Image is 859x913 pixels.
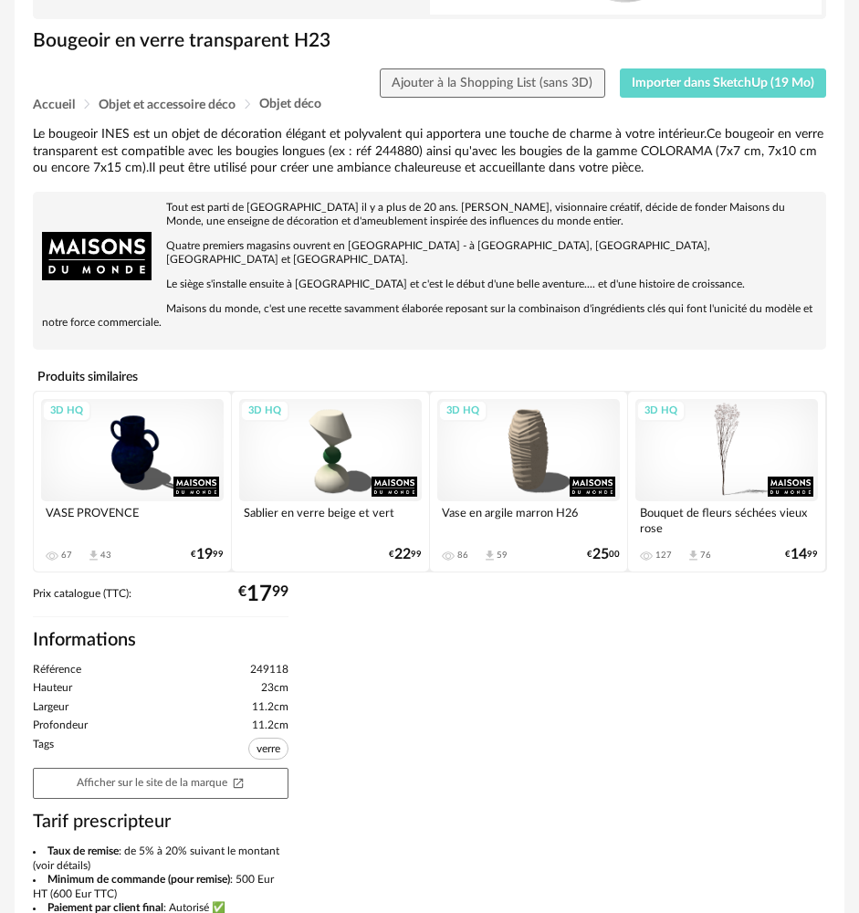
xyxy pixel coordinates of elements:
div: VASE PROVENCE [41,501,224,538]
span: Download icon [87,549,100,562]
span: Objet et accessoire déco [99,99,236,111]
a: 3D HQ Bouquet de fleurs séchées vieux rose 127 Download icon 76 €1499 [628,392,825,572]
b: Minimum de commande (pour remise) [47,874,230,885]
span: 25 [592,549,609,561]
div: € 99 [389,549,422,561]
div: Bouquet de fleurs séchées vieux rose [635,501,818,538]
img: brand logo [42,201,152,310]
span: Référence [33,663,81,677]
a: 3D HQ Sablier en verre beige et vert €2299 [232,392,429,572]
span: Largeur [33,700,68,715]
div: € 99 [785,549,818,561]
div: 3D HQ [42,400,91,423]
span: Ajouter à la Shopping List (sans 3D) [392,77,592,89]
h4: Produits similaires [33,364,826,390]
span: verre [248,738,288,760]
p: Tout est parti de [GEOGRAPHIC_DATA] il y a plus de 20 ans. [PERSON_NAME], visionnaire créatif, dé... [42,201,817,228]
div: 3D HQ [240,400,289,423]
div: 86 [457,550,468,561]
h2: Informations [33,628,288,652]
div: 59 [497,550,508,561]
div: Prix catalogue (TTC): [33,587,288,617]
div: 43 [100,550,111,561]
div: Le bougeoir INES est un objet de décoration élégant et polyvalent qui apportera une touche de cha... [33,126,826,178]
div: € 99 [238,588,288,601]
a: 3D HQ Vase en argile marron H26 86 Download icon 59 €2500 [430,392,627,572]
div: 67 [61,550,72,561]
li: : de 5% à 20% suivant le montant (voir détails) [33,845,288,873]
b: Taux de remise [47,845,119,856]
span: 11.2cm [252,700,288,715]
a: Afficher sur le site de la marqueOpen In New icon [33,768,288,799]
div: 3D HQ [438,400,487,423]
span: 22 [394,549,411,561]
p: Quatre premiers magasins ouvrent en [GEOGRAPHIC_DATA] - à [GEOGRAPHIC_DATA], [GEOGRAPHIC_DATA], [... [42,239,817,267]
span: Accueil [33,99,75,111]
button: Importer dans SketchUp (19 Mo) [620,68,827,98]
span: 19 [196,549,213,561]
div: Sablier en verre beige et vert [239,501,422,538]
span: Tags [33,738,54,763]
span: Profondeur [33,719,88,733]
h3: Tarif prescripteur [33,810,288,834]
div: Vase en argile marron H26 [437,501,620,538]
span: Download icon [686,549,700,562]
div: € 00 [587,549,620,561]
span: Importer dans SketchUp (19 Mo) [632,77,814,89]
div: € 99 [191,549,224,561]
p: Le siège s'installe ensuite à [GEOGRAPHIC_DATA] et c'est le début d'une belle aventure.... et d'u... [42,278,817,291]
span: 17 [246,588,272,601]
b: Paiement par client final [47,902,163,913]
div: 127 [655,550,672,561]
span: 249118 [250,663,288,677]
h1: Bougeoir en verre transparent H23 [33,28,826,53]
span: 14 [791,549,807,561]
span: Hauteur [33,681,72,696]
div: 76 [700,550,711,561]
span: Download icon [483,549,497,562]
div: 3D HQ [636,400,686,423]
div: Breadcrumb [33,98,826,111]
span: Objet déco [259,98,321,110]
span: Open In New icon [232,776,245,788]
span: 23cm [261,681,288,696]
a: 3D HQ VASE PROVENCE 67 Download icon 43 €1999 [34,392,231,572]
button: Ajouter à la Shopping List (sans 3D) [380,68,605,98]
span: 11.2cm [252,719,288,733]
li: : 500 Eur HT (600 Eur TTC) [33,873,288,901]
p: Maisons du monde, c'est une recette savamment élaborée reposant sur la combinaison d'ingrédients ... [42,302,817,330]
